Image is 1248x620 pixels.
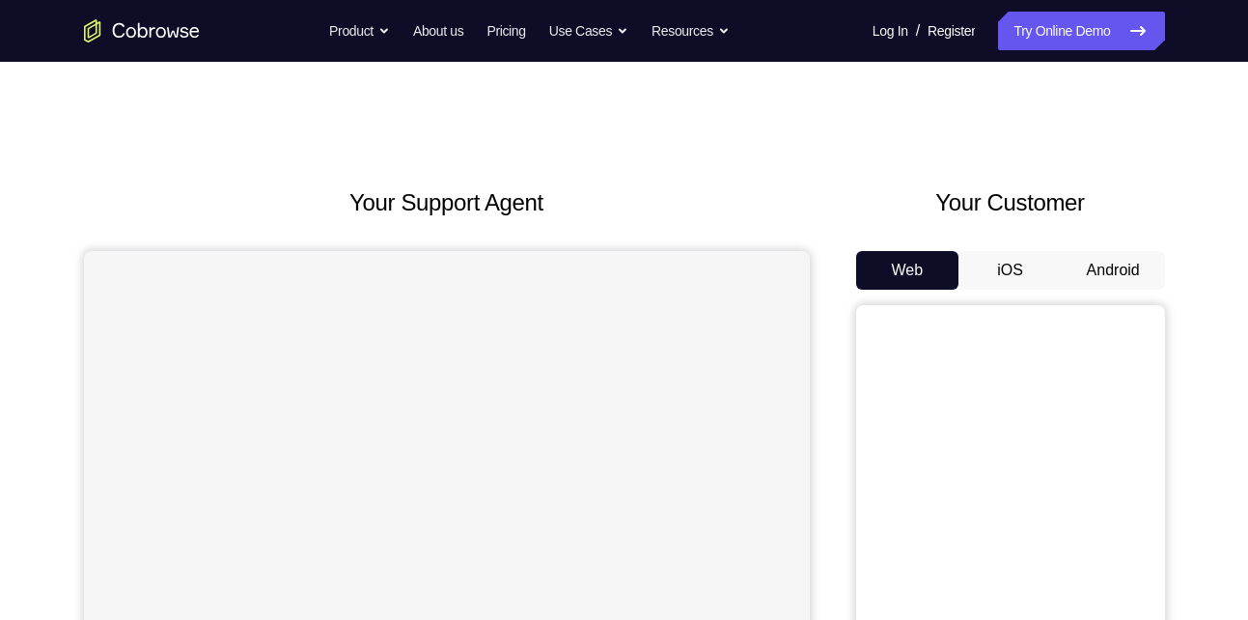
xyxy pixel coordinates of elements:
[856,185,1165,220] h2: Your Customer
[1062,251,1165,290] button: Android
[958,251,1062,290] button: iOS
[652,12,730,50] button: Resources
[916,19,920,42] span: /
[928,12,975,50] a: Register
[998,12,1164,50] a: Try Online Demo
[413,12,463,50] a: About us
[549,12,628,50] button: Use Cases
[329,12,390,50] button: Product
[856,251,959,290] button: Web
[873,12,908,50] a: Log In
[84,19,200,42] a: Go to the home page
[84,185,810,220] h2: Your Support Agent
[486,12,525,50] a: Pricing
